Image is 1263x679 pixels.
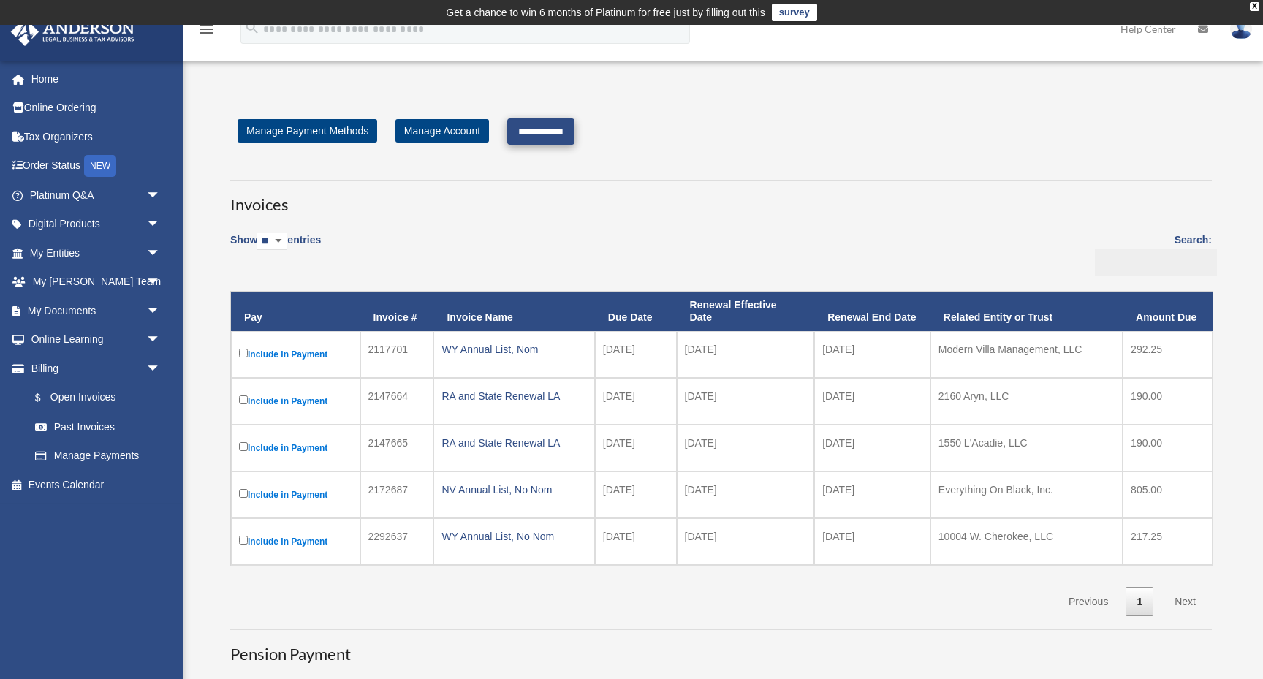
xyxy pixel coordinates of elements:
[1090,231,1212,276] label: Search:
[814,378,930,425] td: [DATE]
[814,331,930,378] td: [DATE]
[197,20,215,38] i: menu
[360,292,434,331] th: Invoice #: activate to sort column ascending
[197,26,215,38] a: menu
[239,442,248,451] input: Include in Payment
[10,296,183,325] a: My Documentsarrow_drop_down
[677,471,815,518] td: [DATE]
[930,471,1123,518] td: Everything On Black, Inc.
[1123,292,1213,331] th: Amount Due: activate to sort column ascending
[595,292,677,331] th: Due Date: activate to sort column ascending
[239,489,248,498] input: Include in Payment
[930,292,1123,331] th: Related Entity or Trust: activate to sort column ascending
[772,4,817,21] a: survey
[146,181,175,210] span: arrow_drop_down
[441,433,586,453] div: RA and State Renewal LA
[814,518,930,565] td: [DATE]
[43,389,50,407] span: $
[10,325,183,354] a: Online Learningarrow_drop_down
[595,331,677,378] td: [DATE]
[395,119,489,143] a: Manage Account
[446,4,765,21] div: Get a chance to win 6 months of Platinum for free just by filling out this
[10,470,183,499] a: Events Calendar
[20,412,175,441] a: Past Invoices
[595,471,677,518] td: [DATE]
[677,378,815,425] td: [DATE]
[441,386,586,406] div: RA and State Renewal LA
[239,536,248,545] input: Include in Payment
[814,425,930,471] td: [DATE]
[239,486,352,504] label: Include in Payment
[814,471,930,518] td: [DATE]
[10,94,183,123] a: Online Ordering
[360,331,434,378] td: 2117701
[595,425,677,471] td: [DATE]
[595,378,677,425] td: [DATE]
[1095,249,1217,276] input: Search:
[84,155,116,177] div: NEW
[360,518,434,565] td: 2292637
[146,238,175,268] span: arrow_drop_down
[1164,587,1207,617] a: Next
[20,441,175,471] a: Manage Payments
[10,354,175,383] a: Billingarrow_drop_down
[677,331,815,378] td: [DATE]
[10,181,183,210] a: Platinum Q&Aarrow_drop_down
[146,268,175,297] span: arrow_drop_down
[1058,587,1119,617] a: Previous
[677,425,815,471] td: [DATE]
[441,339,586,360] div: WY Annual List, Nom
[10,238,183,268] a: My Entitiesarrow_drop_down
[930,425,1123,471] td: 1550 L'Acadie, LLC
[244,20,260,36] i: search
[230,231,321,265] label: Show entries
[239,439,352,457] label: Include in Payment
[930,518,1123,565] td: 10004 W. Cherokee, LLC
[230,629,1212,666] h3: Pension Payment
[10,64,183,94] a: Home
[930,331,1123,378] td: Modern Villa Management, LLC
[239,346,352,363] label: Include in Payment
[230,180,1212,216] h3: Invoices
[1123,471,1213,518] td: 805.00
[239,392,352,410] label: Include in Payment
[1250,2,1259,11] div: close
[238,119,377,143] a: Manage Payment Methods
[1123,518,1213,565] td: 217.25
[146,210,175,240] span: arrow_drop_down
[146,354,175,384] span: arrow_drop_down
[257,233,287,250] select: Showentries
[10,268,183,297] a: My [PERSON_NAME] Teamarrow_drop_down
[677,292,815,331] th: Renewal Effective Date: activate to sort column ascending
[360,425,434,471] td: 2147665
[10,122,183,151] a: Tax Organizers
[360,471,434,518] td: 2172687
[595,518,677,565] td: [DATE]
[231,292,360,331] th: Pay: activate to sort column descending
[7,18,139,46] img: Anderson Advisors Platinum Portal
[1230,18,1252,39] img: User Pic
[441,479,586,500] div: NV Annual List, No Nom
[239,349,248,357] input: Include in Payment
[239,533,352,550] label: Include in Payment
[239,395,248,404] input: Include in Payment
[1123,378,1213,425] td: 190.00
[1123,425,1213,471] td: 190.00
[433,292,594,331] th: Invoice Name: activate to sort column ascending
[10,210,183,239] a: Digital Productsarrow_drop_down
[677,518,815,565] td: [DATE]
[20,383,168,413] a: $Open Invoices
[146,325,175,355] span: arrow_drop_down
[360,378,434,425] td: 2147664
[441,526,586,547] div: WY Annual List, No Nom
[10,151,183,181] a: Order StatusNEW
[814,292,930,331] th: Renewal End Date: activate to sort column ascending
[1126,587,1153,617] a: 1
[930,378,1123,425] td: 2160 Aryn, LLC
[1123,331,1213,378] td: 292.25
[146,296,175,326] span: arrow_drop_down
